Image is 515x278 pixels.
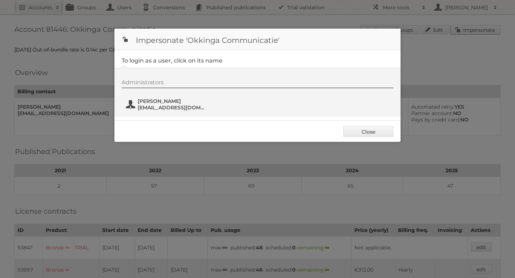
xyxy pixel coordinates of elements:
[122,57,222,64] legend: To login as a user, click on its name
[114,29,401,50] h1: Impersonate 'Okkinga Communicatie'
[125,97,209,111] button: [PERSON_NAME] [EMAIL_ADDRESS][DOMAIN_NAME]
[343,126,393,137] a: Close
[138,104,207,111] span: [EMAIL_ADDRESS][DOMAIN_NAME]
[122,79,393,88] div: Administrators
[138,98,207,104] span: [PERSON_NAME]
